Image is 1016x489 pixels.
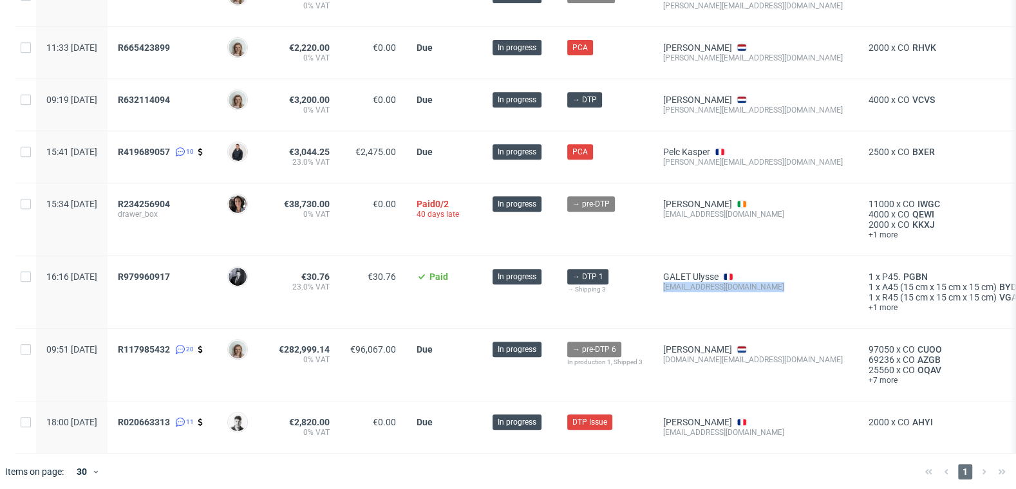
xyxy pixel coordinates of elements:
[869,42,889,53] span: 2000
[229,413,247,431] img: Daniel Portillo
[229,143,247,161] img: Adrian Margula
[498,42,536,53] span: In progress
[869,365,894,375] span: 25560
[958,464,972,479] span: 1
[903,355,915,365] span: CO
[289,42,330,53] span: €2,220.00
[663,147,710,157] a: Pelc Kasper
[903,199,915,209] span: CO
[279,157,330,167] span: 23.0% VAT
[898,42,910,53] span: CO
[229,268,247,286] img: Philippe Dubuy
[373,42,396,53] span: €0.00
[910,147,937,157] a: BXER
[417,42,433,53] span: Due
[186,417,194,427] span: 11
[118,344,173,355] a: R117985432
[118,209,207,219] span: drawer_box
[118,199,173,209] a: R234256904
[118,147,173,157] a: R419689057
[279,1,330,11] span: 0% VAT
[417,210,459,219] span: 40 days late
[301,272,330,282] span: €30.76
[869,95,889,105] span: 4000
[118,344,170,355] span: R117985432
[869,147,889,157] span: 2500
[663,105,848,115] div: [PERSON_NAME][EMAIL_ADDRESS][DOMAIN_NAME]
[373,95,396,105] span: €0.00
[898,209,910,219] span: CO
[279,355,330,365] span: 0% VAT
[901,272,930,282] span: PGBN
[46,272,97,282] span: 16:16 [DATE]
[229,39,247,57] img: Monika Poźniak
[663,95,732,105] a: [PERSON_NAME]
[373,417,396,427] span: €0.00
[572,271,603,282] span: → DTP 1
[910,42,939,53] a: RHVK
[279,105,330,115] span: 0% VAT
[572,146,588,158] span: PCA
[915,365,944,375] a: OQAV
[46,199,97,209] span: 15:34 [DATE]
[869,209,889,219] span: 4000
[910,95,937,105] a: VCVS
[663,42,732,53] a: [PERSON_NAME]
[903,365,915,375] span: CO
[279,344,330,355] span: €282,999.14
[915,344,945,355] a: CUOO
[118,417,173,427] a: R020663313
[118,272,170,282] span: R979960917
[417,344,433,355] span: Due
[898,417,910,427] span: CO
[869,219,889,230] span: 2000
[118,199,170,209] span: R234256904
[915,199,943,209] a: IWGC
[663,427,848,438] div: [EMAIL_ADDRESS][DOMAIN_NAME]
[417,147,433,157] span: Due
[869,344,894,355] span: 97050
[869,282,874,292] span: 1
[498,344,536,355] span: In progress
[663,282,848,292] div: [EMAIL_ADDRESS][DOMAIN_NAME]
[69,463,92,481] div: 30
[663,53,848,63] div: [PERSON_NAME][EMAIL_ADDRESS][DOMAIN_NAME]
[289,147,330,157] span: €3,044.25
[869,355,894,365] span: 69236
[118,417,170,427] span: R020663313
[173,417,194,427] a: 11
[567,284,643,295] div: → Shipping 3
[572,42,588,53] span: PCA
[46,95,97,105] span: 09:19 [DATE]
[915,355,943,365] span: AZGB
[46,42,97,53] span: 11:33 [DATE]
[229,340,247,358] img: Monika Poźniak
[498,416,536,428] span: In progress
[663,209,848,219] div: [EMAIL_ADDRESS][DOMAIN_NAME]
[229,91,247,109] img: Monika Poźniak
[118,95,173,105] a: R632114094
[229,195,247,213] img: Moreno Martinez Cristina
[118,272,173,282] a: R979960917
[898,219,910,230] span: CO
[910,417,936,427] a: AHYI
[435,199,449,209] span: 0/2
[118,42,173,53] a: R665423899
[572,94,597,106] span: → DTP
[186,344,194,355] span: 20
[869,272,874,282] span: 1
[910,219,937,230] a: KKXJ
[869,292,874,302] span: 1
[498,198,536,210] span: In progress
[350,344,396,355] span: €96,067.00
[417,95,433,105] span: Due
[417,199,435,209] span: Paid
[910,209,937,219] span: QEWI
[498,271,536,282] span: In progress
